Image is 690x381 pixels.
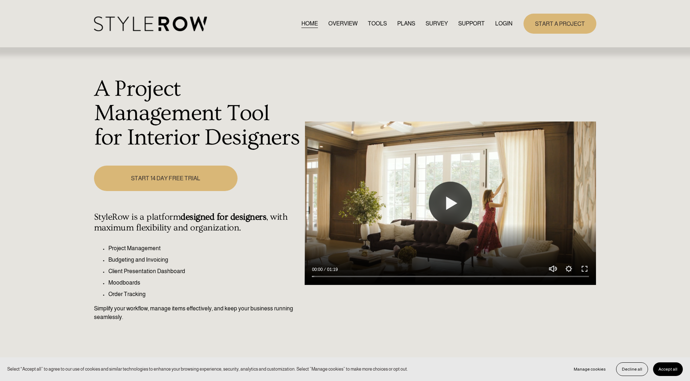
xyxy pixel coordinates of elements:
p: Select “Accept all” to agree to our use of cookies and similar technologies to enhance your brows... [7,366,408,372]
a: START 14 DAY FREE TRIAL [94,166,238,191]
button: Play [429,182,472,225]
span: SUPPORT [458,19,485,28]
a: LOGIN [495,19,512,29]
div: Current time [312,266,324,273]
a: TOOLS [368,19,387,29]
p: Project Management [108,244,301,253]
button: Manage cookies [568,362,611,376]
a: PLANS [397,19,415,29]
p: Client Presentation Dashboard [108,267,301,276]
p: Moodboards [108,278,301,287]
p: Order Tracking [108,290,301,299]
p: Simplify your workflow, manage items effectively, and keep your business running seamlessly. [94,304,301,322]
span: Decline all [622,367,642,372]
strong: designed for designers [180,212,266,222]
a: HOME [301,19,318,29]
a: START A PROJECT [524,14,596,33]
span: Accept all [658,367,677,372]
button: Accept all [653,362,683,376]
h4: StyleRow is a platform , with maximum flexibility and organization. [94,212,301,233]
a: folder dropdown [458,19,485,29]
input: Seek [312,274,589,279]
button: Decline all [616,362,648,376]
p: Budgeting and Invoicing [108,256,301,264]
h1: A Project Management Tool for Interior Designers [94,77,301,150]
div: Duration [324,266,339,273]
a: OVERVIEW [328,19,358,29]
img: StyleRow [94,16,207,31]
span: Manage cookies [574,367,606,372]
a: SURVEY [426,19,448,29]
